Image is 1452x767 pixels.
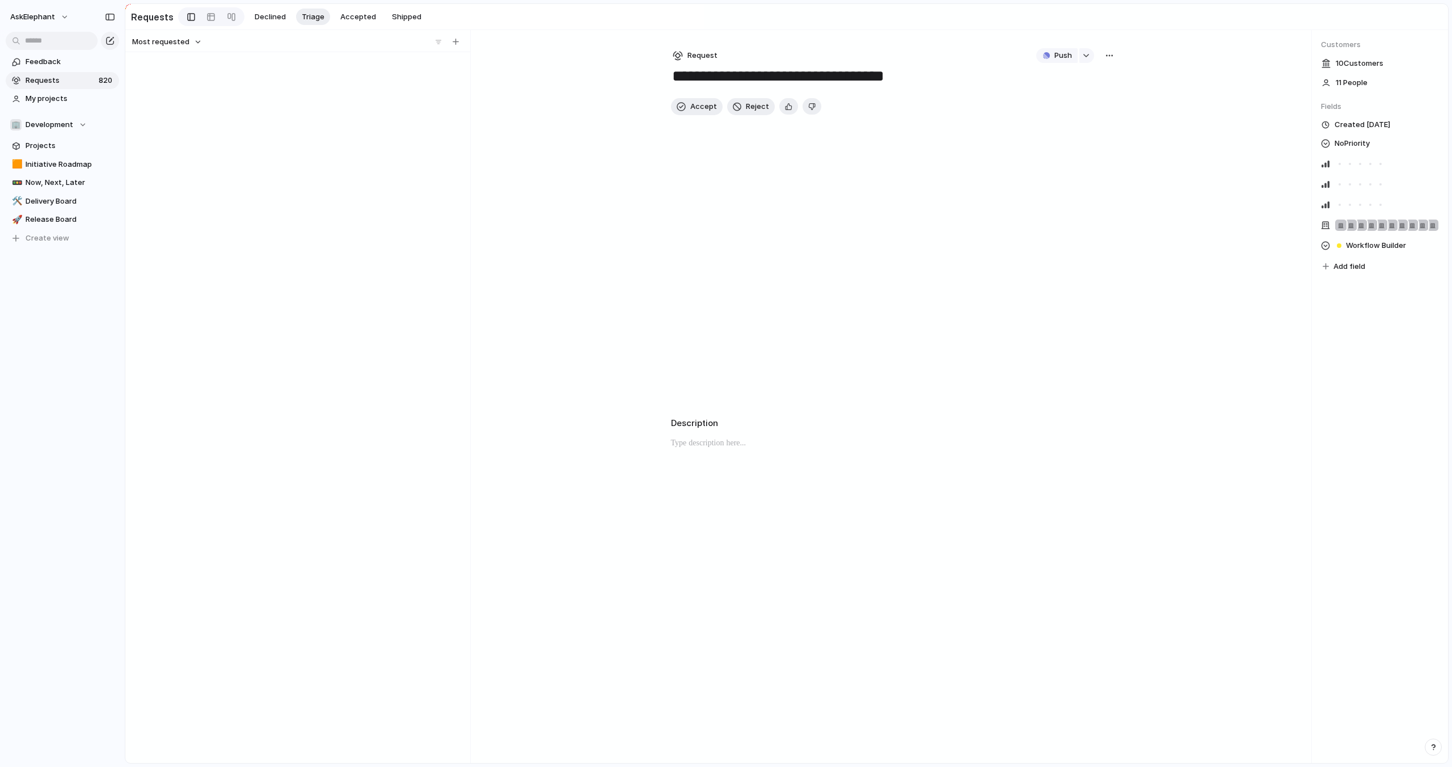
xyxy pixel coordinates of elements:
[1054,50,1072,61] span: Push
[1333,261,1365,272] span: Add field
[12,195,20,208] div: 🛠️
[99,75,115,86] span: 820
[671,48,719,63] button: Request
[6,211,119,228] a: 🚀Release Board
[10,214,22,225] button: 🚀
[12,213,20,226] div: 🚀
[26,177,115,188] span: Now, Next, Later
[1336,77,1367,88] span: 11 People
[10,159,22,170] button: 🟧
[5,8,75,26] button: AskElephant
[687,50,717,61] span: Request
[6,193,119,210] a: 🛠️Delivery Board
[249,9,292,26] button: Declined
[6,137,119,154] a: Projects
[131,10,174,24] h2: Requests
[6,156,119,173] a: 🟧Initiative Roadmap
[130,35,204,49] button: Most requested
[1335,137,1370,150] span: No Priority
[6,53,119,70] a: Feedback
[6,116,119,133] button: 🏢Development
[1335,119,1390,130] span: Created [DATE]
[1036,48,1078,63] button: Push
[302,11,324,23] span: Triage
[6,230,119,247] button: Create view
[1321,101,1439,112] span: Fields
[690,101,717,112] span: Accept
[26,93,115,104] span: My projects
[26,140,115,151] span: Projects
[26,56,115,68] span: Feedback
[132,36,189,48] span: Most requested
[255,11,286,23] span: Declined
[10,196,22,207] button: 🛠️
[6,72,119,89] a: Requests820
[10,177,22,188] button: 🚥
[26,196,115,207] span: Delivery Board
[727,98,775,115] button: Reject
[1336,58,1383,69] span: 10 Customer s
[26,233,69,244] span: Create view
[746,101,769,112] span: Reject
[1321,39,1439,50] span: Customers
[12,158,20,171] div: 🟧
[26,159,115,170] span: Initiative Roadmap
[10,119,22,130] div: 🏢
[340,11,376,23] span: Accepted
[6,174,119,191] a: 🚥Now, Next, Later
[12,176,20,189] div: 🚥
[392,11,421,23] span: Shipped
[386,9,427,26] button: Shipped
[10,11,55,23] span: AskElephant
[671,417,1116,430] h2: Description
[1321,259,1367,274] button: Add field
[1346,240,1406,251] span: Workflow Builder
[335,9,382,26] button: Accepted
[26,75,95,86] span: Requests
[26,214,115,225] span: Release Board
[671,98,723,115] button: Accept
[296,9,330,26] button: Triage
[6,90,119,107] a: My projects
[26,119,73,130] span: Development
